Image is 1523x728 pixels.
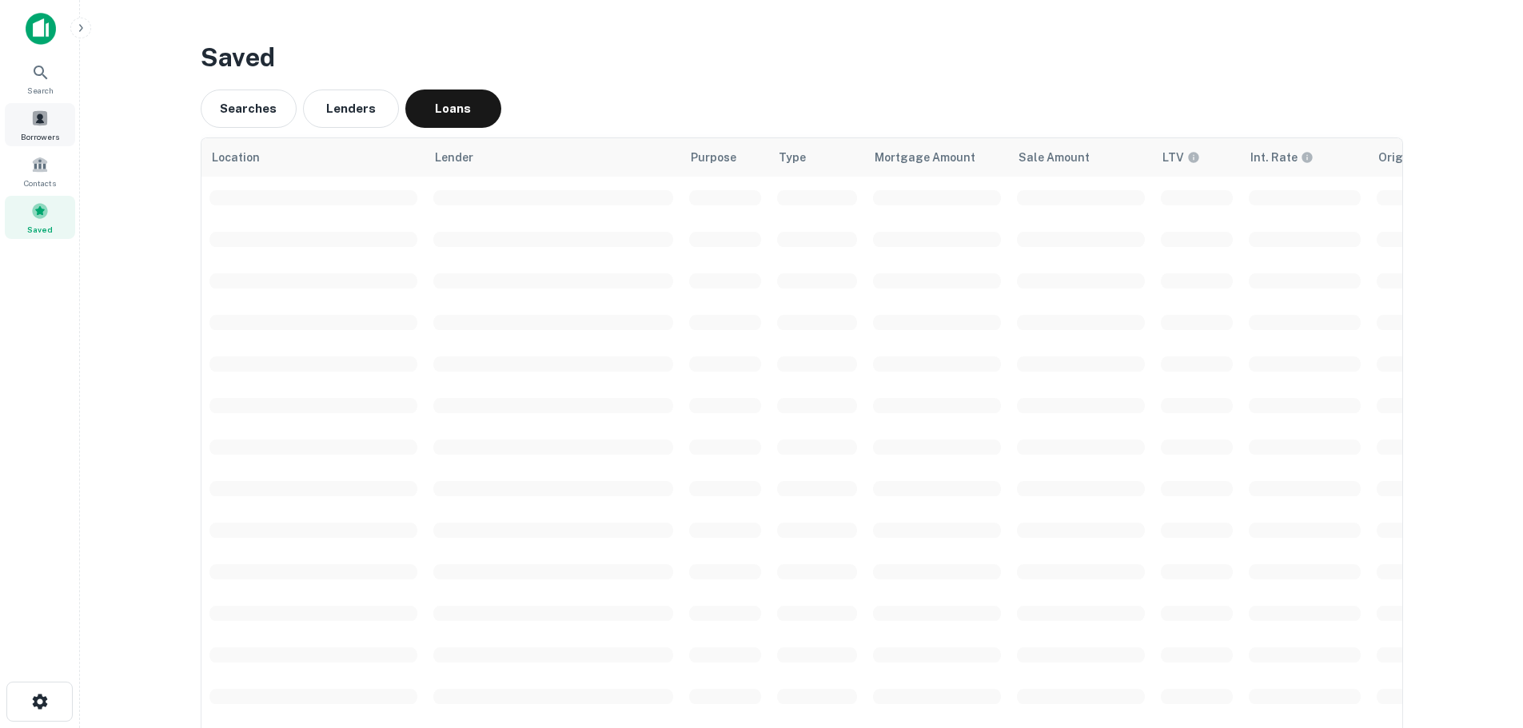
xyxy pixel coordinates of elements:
[5,103,75,146] a: Borrowers
[1009,138,1153,177] th: Sale Amount
[681,138,769,177] th: Purpose
[27,223,53,236] span: Saved
[1162,149,1200,166] div: LTVs displayed on the website are for informational purposes only and may be reported incorrectly...
[303,90,399,128] button: Lenders
[405,90,501,128] button: Loans
[26,13,56,45] img: capitalize-icon.png
[5,57,75,100] a: Search
[1250,149,1314,166] div: The interest rates displayed on the website are for informational purposes only and may be report...
[435,148,473,167] span: Lender
[425,138,681,177] th: Lender
[27,84,54,97] span: Search
[24,177,56,189] span: Contacts
[1162,149,1184,166] h6: LTV
[875,148,975,167] span: Mortgage Amount
[21,130,59,143] span: Borrowers
[865,138,1009,177] th: Mortgage Amount
[779,148,806,167] span: Type
[1153,138,1241,177] th: LTVs displayed on the website are for informational purposes only and may be reported incorrectly...
[5,196,75,239] a: Saved
[211,148,260,167] span: Location
[1443,600,1523,677] iframe: Chat Widget
[201,38,1403,77] h3: Saved
[691,148,736,167] span: Purpose
[201,90,297,128] button: Searches
[5,149,75,193] a: Contacts
[1019,148,1090,167] span: Sale Amount
[1241,138,1369,177] th: The interest rates displayed on the website are for informational purposes only and may be report...
[1250,149,1298,166] h6: Int. Rate
[201,138,425,177] th: Location
[769,138,865,177] th: Type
